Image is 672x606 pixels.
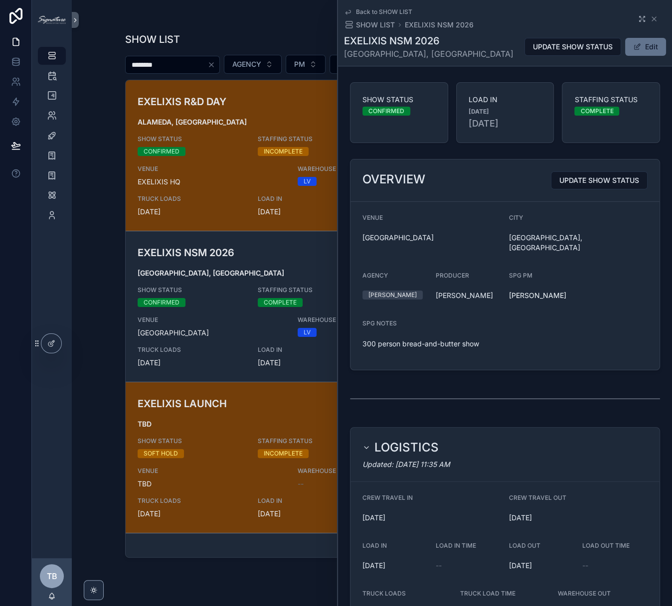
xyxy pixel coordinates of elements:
[264,147,303,156] div: INCOMPLETE
[625,38,666,56] button: Edit
[362,513,501,523] span: [DATE]
[509,494,566,501] span: CREW TRAVEL OUT
[344,48,513,60] span: [GEOGRAPHIC_DATA], [GEOGRAPHIC_DATA]
[138,497,246,505] span: TRUCK LOADS
[138,118,247,126] strong: ALAMEDA, [GEOGRAPHIC_DATA]
[509,513,648,523] span: [DATE]
[330,55,392,74] button: Select Button
[533,42,613,52] span: UPDATE SHOW STATUS
[286,55,326,74] button: Select Button
[138,286,246,294] span: SHOW STATUS
[405,20,474,30] a: EXELIXIS NSM 2026
[362,233,501,243] span: [GEOGRAPHIC_DATA]
[469,95,542,105] span: LOAD IN
[344,8,412,16] a: Back to SHOW LIST
[524,38,621,56] button: UPDATE SHOW STATUS
[138,135,246,143] span: SHOW STATUS
[258,286,366,294] span: STAFFING STATUS
[436,542,476,549] span: LOAD IN TIME
[362,561,428,571] span: [DATE]
[574,95,648,105] span: STAFFING STATUS
[304,328,311,337] div: LV
[582,561,588,571] span: --
[356,20,395,30] span: SHOW LIST
[258,509,366,519] span: [DATE]
[362,171,425,187] h2: OVERVIEW
[258,346,366,354] span: LOAD IN
[126,231,619,382] a: EXELIXIS NSM 2026[GEOGRAPHIC_DATA], [GEOGRAPHIC_DATA]SHOW STATUSCONFIRMEDSTAFFING STATUSCOMPLETEA...
[460,590,515,597] span: TRUCK LOAD TIME
[580,107,613,116] div: COMPLETE
[362,590,406,597] span: TRUCK LOADS
[138,467,286,475] span: VENUE
[258,497,366,505] span: LOAD IN
[558,590,611,597] span: WAREHOUSE OUT
[138,509,246,519] span: [DATE]
[469,108,489,116] strong: [DATE]
[362,338,501,349] p: 300 person bread-and-butter show
[138,316,286,324] span: VENUE
[258,358,366,368] span: [DATE]
[362,494,413,501] span: CREW TRAVEL IN
[344,34,513,48] h1: EXELIXIS NSM 2026
[436,561,442,571] span: --
[258,135,366,143] span: STAFFING STATUS
[298,479,304,489] span: --
[509,233,648,253] span: [GEOGRAPHIC_DATA], [GEOGRAPHIC_DATA]
[304,177,311,186] div: LV
[559,175,639,185] span: UPDATE SHOW STATUS
[368,107,404,116] div: CONFIRMED
[374,440,439,455] h2: LOGISTICS
[294,59,305,69] span: PM
[232,59,261,69] span: AGENCY
[258,195,366,203] span: LOAD IN
[362,214,383,221] span: VENUE
[436,272,469,279] span: PRODUCER
[582,542,630,549] span: LOAD OUT TIME
[264,449,303,458] div: INCOMPLETE
[436,291,501,301] span: [PERSON_NAME]
[126,80,619,231] a: EXELIXIS R&D DAYALAMEDA, [GEOGRAPHIC_DATA]SHOW STATUSCONFIRMEDSTAFFING STATUSINCOMPLETEAGENCY[PER...
[368,291,417,300] div: [PERSON_NAME]
[144,298,179,307] div: CONFIRMED
[258,437,366,445] span: STAFFING STATUS
[38,16,66,24] img: App logo
[356,8,412,16] span: Back to SHOW LIST
[298,316,446,324] span: WAREHOUSE OUT
[47,570,57,582] span: TB
[344,20,395,30] a: SHOW LIST
[144,147,179,156] div: CONFIRMED
[551,171,648,189] button: UPDATE SHOW STATUS
[258,207,366,217] span: [DATE]
[144,449,178,458] div: SOFT HOLD
[509,561,574,571] span: [DATE]
[509,214,523,221] span: CITY
[298,467,446,475] span: WAREHOUSE OUT
[32,40,72,237] div: scrollable content
[138,328,286,338] span: [GEOGRAPHIC_DATA]
[138,346,246,354] span: TRUCK LOADS
[469,117,542,131] span: [DATE]
[138,165,286,173] span: VENUE
[138,207,246,217] span: [DATE]
[138,479,286,489] span: TBD
[509,291,566,301] span: [PERSON_NAME]
[362,460,450,468] em: Updated: [DATE] 11:35 AM
[138,396,446,411] h3: EXELIXIS LAUNCH
[138,94,446,109] h3: EXELIXIS R&D DAY
[126,382,619,533] a: EXELIXIS LAUNCHTBDSHOW STATUSSOFT HOLDSTAFFING STATUSINCOMPLETEAGENCY[PERSON_NAME]SPG PM[PERSON_N...
[138,177,286,187] span: EXELIXIS HQ
[138,437,246,445] span: SHOW STATUS
[125,32,180,46] h1: SHOW LIST
[207,61,219,69] button: Clear
[138,245,446,260] h3: EXELIXIS NSM 2026
[264,298,297,307] div: COMPLETE
[509,272,532,279] span: SPG PM
[362,319,397,327] span: SPG NOTES
[138,269,284,277] strong: [GEOGRAPHIC_DATA], [GEOGRAPHIC_DATA]
[362,95,436,105] span: SHOW STATUS
[138,358,246,368] span: [DATE]
[509,542,540,549] span: LOAD OUT
[138,195,246,203] span: TRUCK LOADS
